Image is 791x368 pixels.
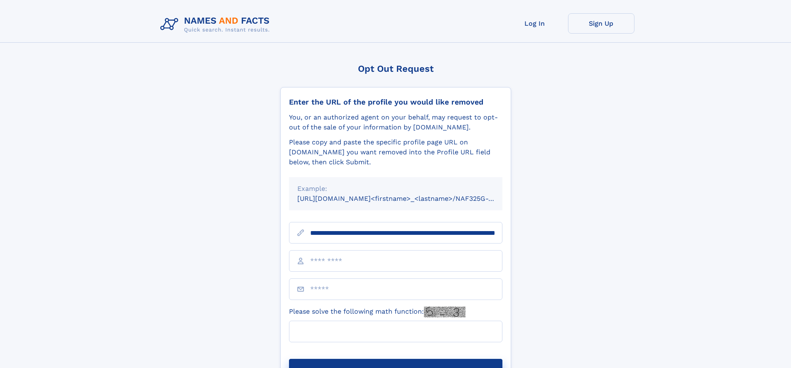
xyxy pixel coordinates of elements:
[289,112,502,132] div: You, or an authorized agent on your behalf, may request to opt-out of the sale of your informatio...
[157,13,277,36] img: Logo Names and Facts
[568,13,634,34] a: Sign Up
[297,184,494,194] div: Example:
[289,137,502,167] div: Please copy and paste the specific profile page URL on [DOMAIN_NAME] you want removed into the Pr...
[289,97,502,107] div: Enter the URL of the profile you would like removed
[297,195,518,202] small: [URL][DOMAIN_NAME]<firstname>_<lastname>/NAF325G-xxxxxxxx
[502,13,568,34] a: Log In
[289,307,465,317] label: Please solve the following math function:
[280,63,511,74] div: Opt Out Request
